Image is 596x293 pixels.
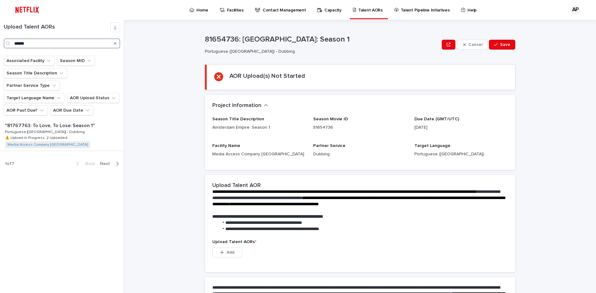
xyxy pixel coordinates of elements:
span: Cancel [468,42,482,47]
button: Project Information [212,102,268,109]
span: Due Date (GMT/UTC) [414,117,459,121]
input: Search [4,38,120,48]
span: Next [100,162,114,166]
div: AP [571,5,580,15]
span: Facility Name [212,144,240,148]
span: Upload Talent AORs [212,240,256,244]
button: Back [71,161,97,166]
button: Target Language Name [4,93,65,103]
p: Amsterdam Empire: Season 1 [212,124,306,131]
span: Add [227,250,234,255]
button: Season Title Description [4,68,67,78]
p: Portuguese ([GEOGRAPHIC_DATA]) [414,151,508,158]
p: Portuguese ([GEOGRAPHIC_DATA]) - Dubbing [205,49,437,54]
span: Back [82,162,95,166]
h1: Upload Talent AORs [4,24,110,31]
span: Partner Service [313,144,345,148]
a: Media Access Company [GEOGRAPHIC_DATA] [7,143,88,147]
p: 81654736 [313,124,407,131]
p: ⚠️ Upload In Progress: 2 Uploaded [5,135,69,140]
p: Dubbing [313,151,407,158]
h2: AOR Upload(s) Not Started [229,72,305,80]
button: AOR Due Date [50,105,93,115]
button: AOR Upload Status [67,93,120,103]
h2: Upload Talent AOR [212,182,261,189]
span: Target Language [414,144,450,148]
button: Season MID [57,56,95,66]
button: Cancel [458,40,488,50]
button: Add [212,247,242,257]
span: Season Movie ID [313,117,348,121]
p: "81767763: To Love, To Lose: Season 1" [5,122,96,129]
button: AOR Past Due? [4,105,48,115]
h2: Project Information [212,102,261,109]
button: Next [97,161,124,166]
p: [DATE] [414,124,508,131]
button: Associated Facility [4,56,55,66]
p: Media Access Company [GEOGRAPHIC_DATA] [212,151,306,158]
img: ifQbXi3ZQGMSEF7WDB7W [12,4,42,16]
p: Portuguese ([GEOGRAPHIC_DATA]) - Dubbing [5,129,86,134]
p: 81654736: [GEOGRAPHIC_DATA]: Season 1 [205,35,439,44]
span: Season Title Description [212,117,264,121]
button: Partner Service Type [4,81,60,91]
button: Save [489,40,515,50]
span: Save [500,42,510,47]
